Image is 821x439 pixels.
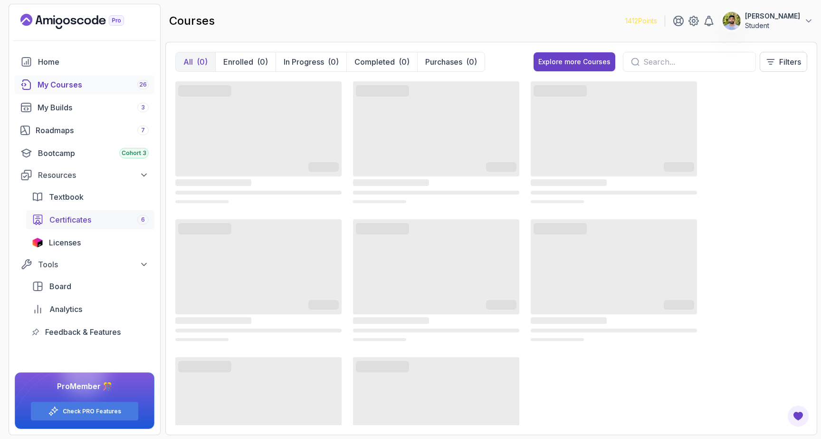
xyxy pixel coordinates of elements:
span: ‌ [353,200,406,203]
span: ‌ [353,317,429,324]
button: Completed(0) [346,52,417,71]
span: ‌ [356,87,409,95]
span: ‌ [308,164,339,172]
span: 6 [141,216,145,224]
div: card loading ui [175,79,342,206]
span: ‌ [353,191,519,195]
div: card loading ui [353,79,519,206]
span: ‌ [353,338,406,341]
button: Resources [15,166,154,184]
a: licenses [26,233,154,252]
span: 3 [141,104,145,111]
span: Feedback & Features [45,326,121,338]
h2: courses [169,13,215,29]
span: ‌ [353,219,519,314]
span: Cohort 3 [122,149,146,157]
span: ‌ [664,302,694,310]
div: Roadmaps [36,125,149,136]
span: ‌ [353,179,429,186]
span: ‌ [175,317,251,324]
p: Filters [779,56,801,68]
button: user profile image[PERSON_NAME]Student [722,11,813,30]
span: ‌ [178,225,231,233]
span: ‌ [178,363,231,371]
span: ‌ [534,87,587,95]
span: ‌ [356,225,409,233]
span: Licenses [49,237,81,248]
a: Landing page [20,14,146,29]
span: ‌ [531,179,607,186]
button: All(0) [176,52,215,71]
span: ‌ [175,81,342,176]
p: 1412 Points [625,16,657,26]
a: bootcamp [15,144,154,163]
div: card loading ui [353,217,519,344]
span: ‌ [178,87,231,95]
a: feedback [26,322,154,341]
span: ‌ [531,219,697,314]
div: Resources [38,169,149,181]
span: ‌ [308,302,339,310]
p: All [183,56,193,68]
span: ‌ [531,191,697,195]
span: ‌ [353,329,519,332]
span: ‌ [175,219,342,314]
p: [PERSON_NAME] [745,11,800,21]
div: Bootcamp [38,147,149,159]
span: ‌ [486,164,516,172]
p: Enrolled [223,56,253,68]
button: Enrolled(0) [215,52,276,71]
div: My Courses [38,79,149,90]
div: (0) [197,56,208,68]
button: Check PRO Features [30,401,139,421]
span: ‌ [175,179,251,186]
span: ‌ [531,338,584,341]
span: Analytics [49,303,82,315]
a: roadmaps [15,121,154,140]
span: ‌ [175,338,229,341]
span: ‌ [486,302,516,310]
a: builds [15,98,154,117]
button: Explore more Courses [534,52,615,71]
span: ‌ [353,81,519,176]
a: courses [15,75,154,94]
div: card loading ui [531,217,697,344]
div: (0) [466,56,477,68]
a: home [15,52,154,71]
span: ‌ [175,200,229,203]
div: My Builds [38,102,149,113]
a: textbook [26,187,154,206]
div: Tools [38,259,149,270]
img: user profile image [723,12,741,30]
div: Explore more Courses [538,57,611,67]
span: Certificates [49,214,91,225]
div: card loading ui [531,79,697,206]
a: Check PRO Features [63,408,121,415]
a: analytics [26,300,154,319]
div: card loading ui [175,217,342,344]
p: Completed [354,56,395,68]
a: certificates [26,210,154,229]
span: Board [49,281,71,292]
div: Home [38,56,149,68]
input: Search... [643,56,748,68]
img: jetbrains icon [32,238,43,247]
a: board [26,277,154,296]
span: ‌ [175,191,342,195]
span: ‌ [175,329,342,332]
p: Purchases [425,56,462,68]
span: ‌ [664,164,694,172]
button: Open Feedback Button [787,405,810,428]
span: ‌ [531,317,607,324]
div: (0) [257,56,268,68]
span: ‌ [531,200,584,203]
button: Purchases(0) [417,52,485,71]
p: Student [745,21,800,30]
span: 26 [139,81,147,88]
span: ‌ [531,81,697,176]
p: In Progress [284,56,324,68]
span: Textbook [49,191,84,203]
div: (0) [328,56,339,68]
span: ‌ [356,363,409,371]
